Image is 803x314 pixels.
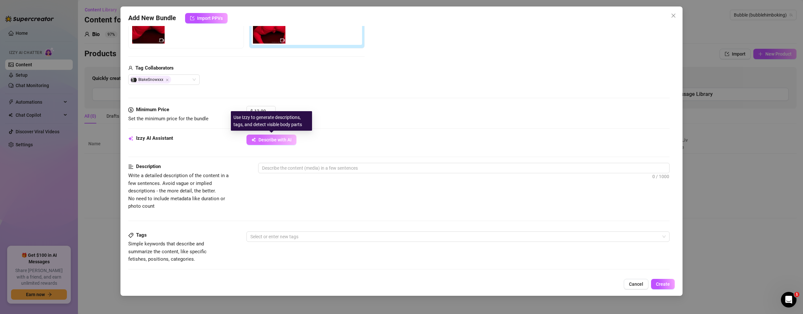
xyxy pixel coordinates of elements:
[131,77,137,83] img: avatar.jpg
[668,13,679,18] span: Close
[651,279,675,289] button: Create
[246,135,296,145] button: Describe with AI
[280,38,285,43] span: video-camera
[136,135,173,141] strong: Izzy AI Assistant
[185,13,228,23] button: Import PPVs
[136,107,169,112] strong: Minimum Price
[671,13,676,18] span: close
[136,164,161,169] strong: Description
[128,13,176,23] span: Add New Bundle
[128,116,208,122] span: Set the minimum price for the bundle
[624,279,648,289] button: Cancel
[128,163,133,171] span: align-left
[128,173,229,209] span: Write a detailed description of the content in a few sentences. Avoid vague or implied descriptio...
[128,106,133,114] span: dollar
[130,76,171,84] span: BlakeSnowxxx
[128,241,207,262] span: Simple keywords that describe and summarize the content, like specific fetishes, positions, categ...
[231,111,312,131] div: Use Izzy to generate descriptions, tags, and detect visible body parts
[656,281,670,287] span: Create
[190,16,194,20] span: import
[166,78,169,82] span: Close
[781,292,797,307] iframe: Intercom live chat
[136,232,147,238] strong: Tags
[629,281,643,287] span: Cancel
[128,64,133,72] span: user
[794,292,799,297] span: 1
[159,38,164,43] span: video-camera
[258,137,292,142] span: Describe with AI
[128,233,133,238] span: tag
[135,65,174,71] strong: Tag Collaborators
[668,10,679,21] button: Close
[253,11,285,44] img: media
[197,16,223,21] span: Import PPVs
[132,11,165,44] img: media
